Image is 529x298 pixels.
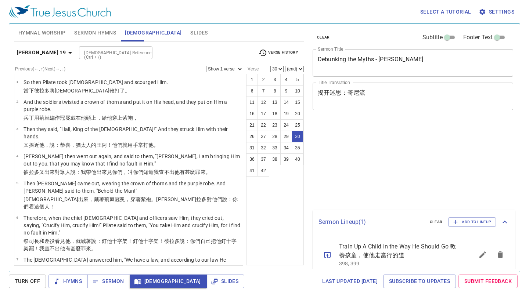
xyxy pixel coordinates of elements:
wg444: ！ [50,204,55,210]
button: 8 [269,85,281,97]
button: 36 [246,153,258,165]
wg4717: ！釘他十字架 [24,238,237,251]
span: Hymns [54,277,82,286]
p: 彼拉多 [24,168,241,176]
button: 27 [258,131,269,142]
span: Footer Text [463,33,493,42]
button: 13 [269,97,281,108]
button: 26 [246,131,258,142]
p: [PERSON_NAME] then went out again, and said to them, "[PERSON_NAME], I am bringing Him out to you... [24,153,241,167]
button: 25 [292,119,303,131]
button: Select a tutorial [417,5,474,19]
wg4091: 將 [50,88,130,94]
button: 34 [280,142,292,154]
input: Type Bible Reference [81,48,138,57]
button: 33 [269,142,281,154]
span: Slides [212,277,238,286]
wg2424: 鞭打 [109,88,130,94]
wg4016: 紫 [122,115,138,121]
wg1854: 見你們 [107,169,211,175]
textarea: Debunking the Myths - [PERSON_NAME] [318,56,508,70]
wg4757: 用 [34,115,138,121]
wg846: ，就喊著 [24,238,237,251]
p: So then Pilate took [DEMOGRAPHIC_DATA] and scourged Him. [24,79,168,86]
wg4475: 打 [143,142,159,148]
button: 12 [258,97,269,108]
wg2007: 他 [81,115,138,121]
button: Hymns [48,275,88,288]
button: Slides [206,275,244,288]
wg5409: 荊棘 [24,196,238,210]
p: Then they said, "Hail, King of the [DEMOGRAPHIC_DATA]!" And they struck Him with their hands. [24,126,241,140]
button: 24 [280,119,292,131]
wg3004: ：恭喜 [55,142,159,148]
wg935: 阿！他們就 [102,142,159,148]
span: Subtitle [422,33,443,42]
wg4091: 又 [39,169,211,175]
button: 38 [269,153,281,165]
wg1492: 他 [24,238,237,251]
button: Settings [477,5,517,19]
wg1854: ，戴著 [24,196,238,210]
wg1473: 查 [44,246,97,251]
wg846: 有甚麼罪 [65,246,97,251]
wg4735: 戴在 [71,115,138,121]
span: 1 [16,80,18,84]
wg1854: 對眾人說 [55,169,211,175]
button: 32 [258,142,269,154]
wg174: 冠冕 [24,196,238,210]
wg2147: 不 [50,246,96,251]
wg156: 來。 [86,246,96,251]
button: 19 [280,108,292,120]
wg5257: 看見 [24,238,237,251]
span: Add to Lineup [453,219,491,225]
label: Previous (←, ↑) Next (→, ↓) [15,67,65,71]
wg4717: 罷！我 [29,246,97,251]
a: Last updated [DATE] [319,275,381,288]
span: [DEMOGRAPHIC_DATA] [125,28,181,37]
iframe: from-child [310,118,474,207]
button: Sermon [87,275,130,288]
span: Sermon Hymns [74,28,116,37]
wg749: 和 [24,238,237,251]
ul: sermon lineup list [313,234,515,275]
button: 17 [258,108,269,120]
p: 當下 [24,87,168,94]
span: clear [430,219,443,225]
wg3756: 出他 [55,246,96,251]
span: 6 [16,215,18,219]
wg3767: 彼拉多 [34,88,130,94]
button: 37 [258,153,269,165]
wg846: 頭上 [86,115,138,121]
span: Last updated [DATE] [322,277,378,286]
span: [DEMOGRAPHIC_DATA] [136,277,201,286]
wg846: 出來 [97,169,211,175]
wg2453: 的王 [91,142,159,148]
wg2396: 這個人 [34,204,55,210]
a: Subscribe to Updates [383,275,456,288]
button: 42 [258,165,269,177]
span: 7 [16,257,18,261]
button: 2 [258,74,269,86]
button: 39 [280,153,292,165]
wg2905: 說 [24,238,237,251]
button: 30 [292,131,303,142]
button: 5 [292,74,303,86]
span: clear [317,34,330,41]
span: 2 [16,99,18,103]
button: Turn Off [9,275,46,288]
wg1097: 我查 [154,169,211,175]
p: The [DEMOGRAPHIC_DATA] answered him, "We have a law, and according to our law He ought to die, be... [24,256,241,271]
button: [PERSON_NAME] 19 [14,46,78,59]
wg846: 。 [154,142,159,148]
button: 1 [246,74,258,86]
wg2440: ， [133,115,138,121]
button: 14 [280,97,292,108]
button: 40 [292,153,303,165]
wg2532: 挨近他，說 [29,142,159,148]
wg2532: 用手掌 [127,142,159,148]
span: Submit Feedback [464,277,512,286]
span: Turn Off [15,277,40,286]
button: 29 [280,131,292,142]
textarea: 揭开迷思：哥尼流 [318,89,508,103]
